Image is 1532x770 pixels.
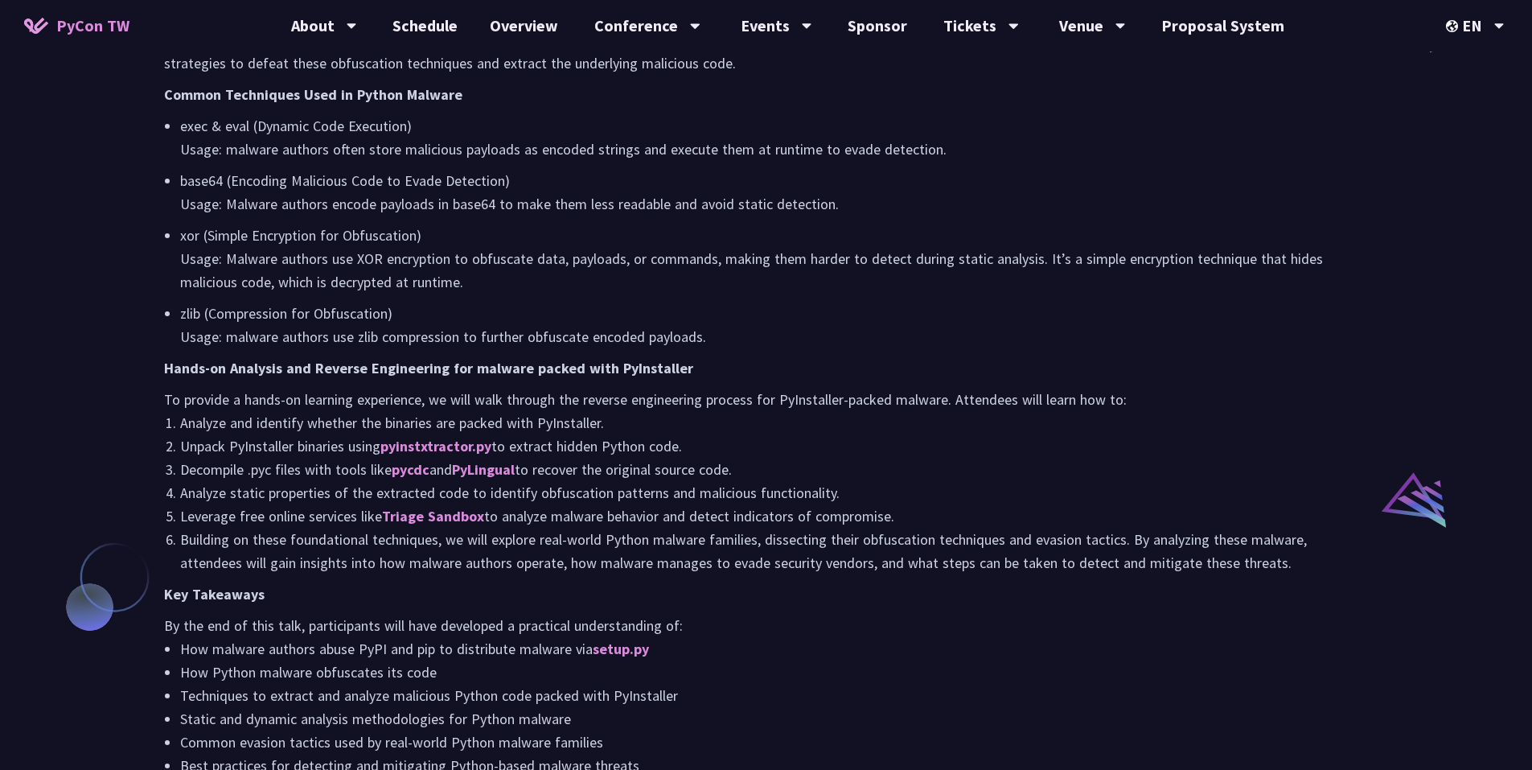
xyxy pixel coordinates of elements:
p: xor (Simple Encryption for Obfuscation) Usage: Malware authors use XOR encryption to obfuscate da... [180,224,1368,294]
img: Locale Icon [1446,20,1462,32]
a: pycdc [392,460,429,479]
a: PyLingual [452,460,515,479]
img: Home icon of PyCon TW 2025 [24,18,48,34]
li: How Python malware obfuscates its code [180,661,1368,684]
li: Static and dynamic analysis methodologies for Python malware [180,707,1368,731]
li: Leverage free online services like to analyze malware behavior and detect indicators of compromise. [180,504,1368,528]
li: Building on these foundational techniques, we will explore real-world Python malware families, di... [180,528,1368,574]
p: exec & eval (Dynamic Code Execution) Usage: malware authors often store malicious payloads as enc... [180,114,1368,161]
li: Analyze static properties of the extracted code to identify obfuscation patterns and malicious fu... [180,481,1368,504]
li: Common evasion tactics used by real-world Python malware families [180,731,1368,754]
p: Moving forward, we will focus on the PyInstaller, a tool commonly used to package Python scripts ... [164,28,1368,75]
li: Decompile .pyc files with tools like and to recover the original source code. [180,458,1368,481]
p: By the end of this talk, participants will have developed a practical understanding of: [164,614,1368,637]
a: setup.py [593,640,649,658]
a: Triage Sandbox [382,507,484,525]
p: To provide a hands-on learning experience, we will walk through the reverse engineering process f... [164,388,1368,411]
a: pyinstxtractor.py [380,437,491,455]
a: PyCon TW [8,6,146,46]
li: How malware authors abuse PyPI and pip to distribute malware via [180,637,1368,661]
span: PyCon TW [56,14,129,38]
strong: Hands-on Analysis and Reverse Engineering for malware packed with PyInstaller [164,359,693,377]
li: Analyze and identify whether the binaries are packed with PyInstaller. [180,411,1368,434]
p: zlib (Compression for Obfuscation) Usage: malware authors use zlib compression to further obfusca... [180,302,1368,348]
strong: Common Techniques Used in Python Malware [164,85,462,104]
p: base64 (Encoding Malicious Code to Evade Detection) Usage: Malware authors encode payloads in bas... [180,169,1368,216]
li: Techniques to extract and analyze malicious Python code packed with PyInstaller [180,684,1368,707]
strong: Key Takeaways [164,585,265,603]
li: Unpack PyInstaller binaries using to extract hidden Python code. [180,434,1368,458]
